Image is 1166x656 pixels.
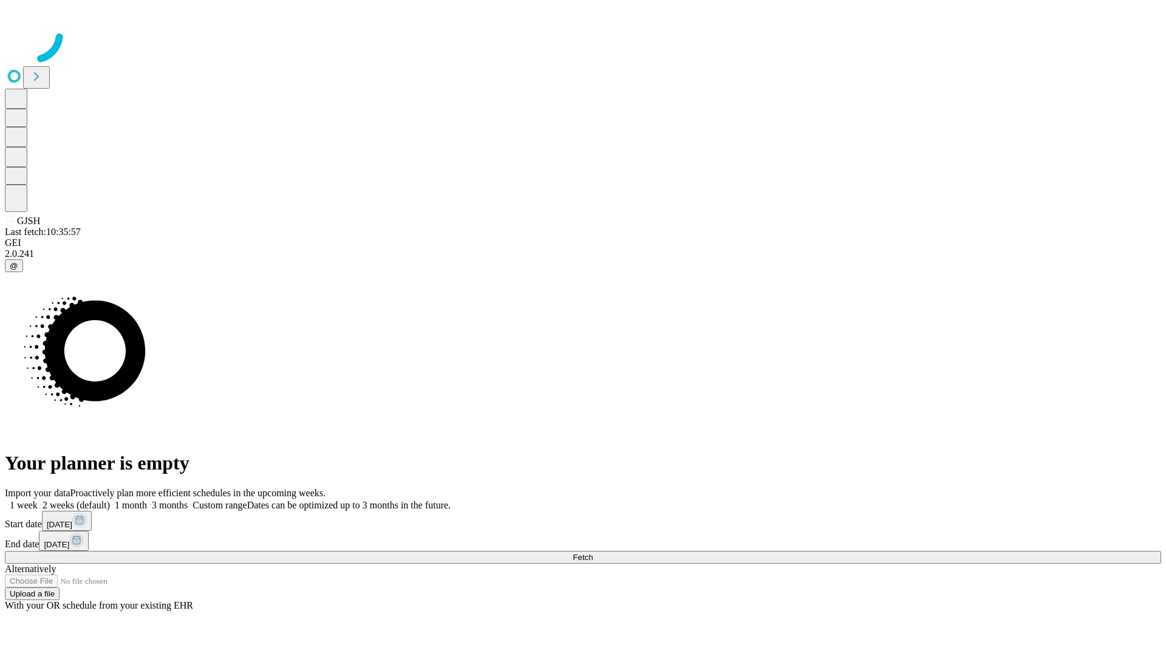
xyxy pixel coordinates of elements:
[10,261,18,270] span: @
[152,500,188,510] span: 3 months
[5,531,1161,551] div: End date
[70,488,326,498] span: Proactively plan more efficient schedules in the upcoming weeks.
[5,488,70,498] span: Import your data
[39,531,89,551] button: [DATE]
[193,500,247,510] span: Custom range
[17,216,40,226] span: GJSH
[5,564,56,574] span: Alternatively
[5,551,1161,564] button: Fetch
[5,259,23,272] button: @
[5,452,1161,474] h1: Your planner is empty
[247,500,451,510] span: Dates can be optimized up to 3 months in the future.
[5,511,1161,531] div: Start date
[5,248,1161,259] div: 2.0.241
[5,227,81,237] span: Last fetch: 10:35:57
[42,511,92,531] button: [DATE]
[573,553,593,562] span: Fetch
[5,600,193,610] span: With your OR schedule from your existing EHR
[44,540,69,549] span: [DATE]
[10,500,38,510] span: 1 week
[5,237,1161,248] div: GEI
[43,500,110,510] span: 2 weeks (default)
[115,500,147,510] span: 1 month
[5,587,60,600] button: Upload a file
[47,520,72,529] span: [DATE]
